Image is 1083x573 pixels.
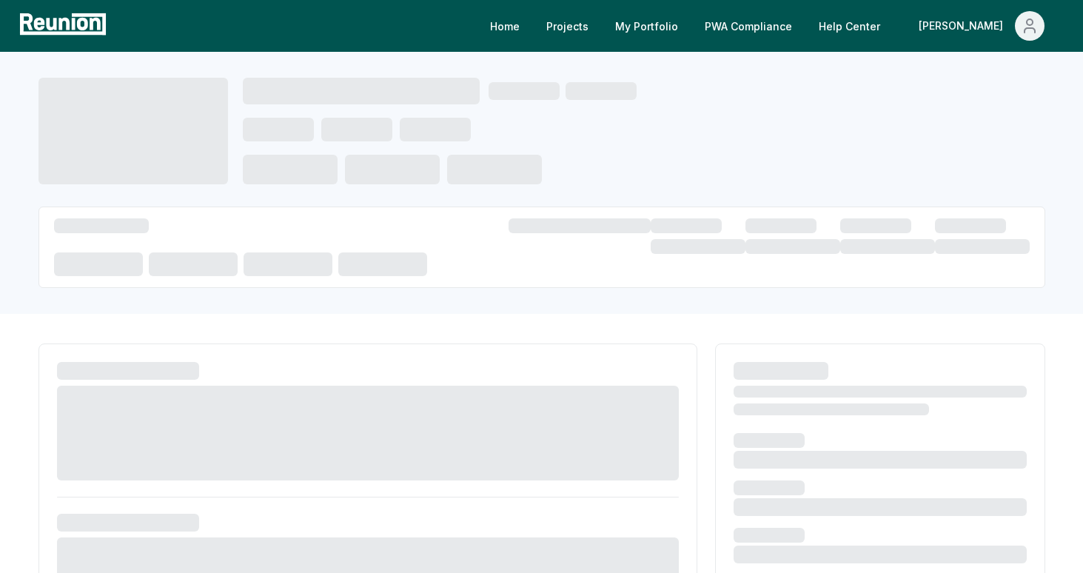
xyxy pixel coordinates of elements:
[807,11,892,41] a: Help Center
[603,11,690,41] a: My Portfolio
[919,11,1009,41] div: [PERSON_NAME]
[478,11,1068,41] nav: Main
[907,11,1056,41] button: [PERSON_NAME]
[478,11,532,41] a: Home
[693,11,804,41] a: PWA Compliance
[534,11,600,41] a: Projects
